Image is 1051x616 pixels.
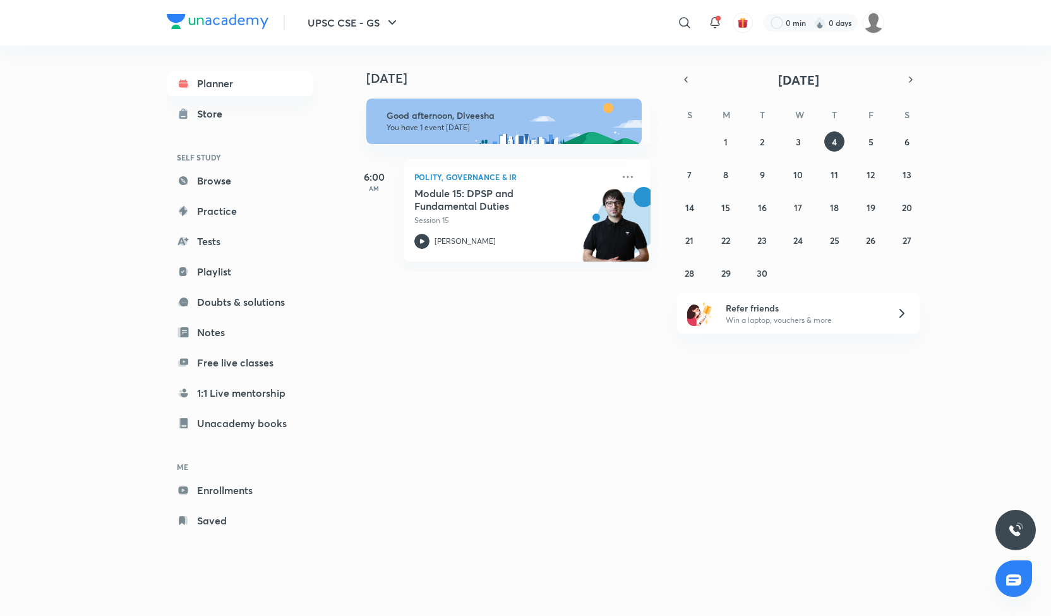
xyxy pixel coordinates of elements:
[167,380,313,406] a: 1:1 Live mentorship
[167,350,313,375] a: Free live classes
[723,169,728,181] abbr: September 8, 2025
[167,101,313,126] a: Store
[733,13,753,33] button: avatar
[167,259,313,284] a: Playlist
[861,131,881,152] button: September 5, 2025
[414,215,613,226] p: Session 15
[778,71,819,88] span: [DATE]
[796,136,801,148] abbr: September 3, 2025
[824,197,844,217] button: September 18, 2025
[167,71,313,96] a: Planner
[167,14,268,29] img: Company Logo
[752,197,772,217] button: September 16, 2025
[167,320,313,345] a: Notes
[167,14,268,32] a: Company Logo
[793,234,803,246] abbr: September 24, 2025
[167,147,313,168] h6: SELF STUDY
[897,230,917,250] button: September 27, 2025
[867,169,875,181] abbr: September 12, 2025
[387,110,630,121] h6: Good afternoon, Diveesha
[167,456,313,478] h6: ME
[868,109,874,121] abbr: Friday
[737,17,748,28] img: avatar
[903,234,911,246] abbr: September 27, 2025
[414,187,572,212] h5: Module 15: DPSP and Fundamental Duties
[723,109,730,121] abbr: Monday
[197,106,230,121] div: Store
[1008,522,1023,538] img: ttu
[902,202,912,214] abbr: September 20, 2025
[904,109,910,121] abbr: Saturday
[861,164,881,184] button: September 12, 2025
[387,123,630,133] p: You have 1 event [DATE]
[687,301,712,326] img: referral
[687,169,692,181] abbr: September 7, 2025
[349,184,399,192] p: AM
[167,411,313,436] a: Unacademy books
[758,202,767,214] abbr: September 16, 2025
[760,169,765,181] abbr: September 9, 2025
[300,10,407,35] button: UPSC CSE - GS
[680,197,700,217] button: September 14, 2025
[897,164,917,184] button: September 13, 2025
[752,263,772,283] button: September 30, 2025
[685,202,694,214] abbr: September 14, 2025
[716,131,736,152] button: September 1, 2025
[868,136,874,148] abbr: September 5, 2025
[366,99,642,144] img: afternoon
[760,109,765,121] abbr: Tuesday
[721,234,730,246] abbr: September 22, 2025
[824,131,844,152] button: September 4, 2025
[830,202,839,214] abbr: September 18, 2025
[349,169,399,184] h5: 6:00
[435,236,496,247] p: [PERSON_NAME]
[716,197,736,217] button: September 15, 2025
[167,289,313,315] a: Doubts & solutions
[716,164,736,184] button: September 8, 2025
[867,202,875,214] abbr: September 19, 2025
[760,136,764,148] abbr: September 2, 2025
[832,136,837,148] abbr: September 4, 2025
[721,202,730,214] abbr: September 15, 2025
[167,508,313,533] a: Saved
[863,12,884,33] img: Diveesha Deevela
[897,197,917,217] button: September 20, 2025
[824,164,844,184] button: September 11, 2025
[716,230,736,250] button: September 22, 2025
[685,234,694,246] abbr: September 21, 2025
[832,109,837,121] abbr: Thursday
[752,131,772,152] button: September 2, 2025
[814,16,826,29] img: streak
[366,71,663,86] h4: [DATE]
[685,267,694,279] abbr: September 28, 2025
[414,169,613,184] p: Polity, Governance & IR
[795,109,804,121] abbr: Wednesday
[831,169,838,181] abbr: September 11, 2025
[757,234,767,246] abbr: September 23, 2025
[897,131,917,152] button: September 6, 2025
[904,136,910,148] abbr: September 6, 2025
[680,263,700,283] button: September 28, 2025
[167,478,313,503] a: Enrollments
[716,263,736,283] button: September 29, 2025
[687,109,692,121] abbr: Sunday
[726,301,881,315] h6: Refer friends
[861,197,881,217] button: September 19, 2025
[788,230,808,250] button: September 24, 2025
[680,230,700,250] button: September 21, 2025
[695,71,902,88] button: [DATE]
[866,234,875,246] abbr: September 26, 2025
[721,267,731,279] abbr: September 29, 2025
[167,198,313,224] a: Practice
[794,202,802,214] abbr: September 17, 2025
[724,136,728,148] abbr: September 1, 2025
[788,164,808,184] button: September 10, 2025
[752,230,772,250] button: September 23, 2025
[903,169,911,181] abbr: September 13, 2025
[757,267,767,279] abbr: September 30, 2025
[861,230,881,250] button: September 26, 2025
[680,164,700,184] button: September 7, 2025
[167,229,313,254] a: Tests
[788,131,808,152] button: September 3, 2025
[726,315,881,326] p: Win a laptop, vouchers & more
